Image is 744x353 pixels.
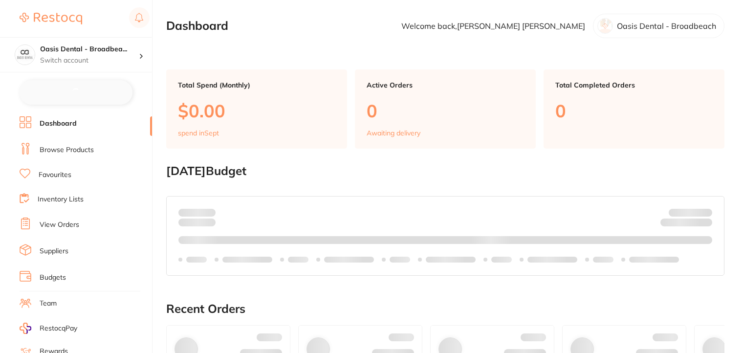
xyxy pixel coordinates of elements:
[593,256,613,264] p: Labels
[20,7,82,30] a: Restocq Logo
[40,273,66,283] a: Budgets
[178,208,216,216] p: Spent:
[491,256,512,264] p: Labels
[693,208,712,217] strong: $NaN
[355,69,536,149] a: Active Orders0Awaiting delivery
[186,256,207,264] p: Labels
[527,256,577,264] p: Labels extended
[555,81,713,89] p: Total Completed Orders
[40,220,79,230] a: View Orders
[401,22,585,30] p: Welcome back, [PERSON_NAME] [PERSON_NAME]
[39,170,71,180] a: Favourites
[426,256,476,264] p: Labels extended
[178,81,335,89] p: Total Spend (Monthly)
[390,256,410,264] p: Labels
[178,101,335,121] p: $0.00
[166,164,724,178] h2: [DATE] Budget
[20,13,82,24] img: Restocq Logo
[40,299,57,309] a: Team
[629,256,679,264] p: Labels extended
[695,220,712,229] strong: $0.00
[367,129,420,137] p: Awaiting delivery
[38,195,84,204] a: Inventory Lists
[198,208,216,217] strong: $0.00
[20,323,77,334] a: RestocqPay
[40,56,139,66] p: Switch account
[669,208,712,216] p: Budget:
[617,22,716,30] p: Oasis Dental - Broadbeach
[40,324,77,333] span: RestocqPay
[544,69,724,149] a: Total Completed Orders0
[367,81,524,89] p: Active Orders
[166,302,724,316] h2: Recent Orders
[660,217,712,228] p: Remaining:
[15,45,35,65] img: Oasis Dental - Broadbeach
[20,323,31,334] img: RestocqPay
[166,19,228,33] h2: Dashboard
[367,101,524,121] p: 0
[40,246,68,256] a: Suppliers
[324,256,374,264] p: Labels extended
[178,129,219,137] p: spend in Sept
[555,101,713,121] p: 0
[166,69,347,149] a: Total Spend (Monthly)$0.00spend inSept
[40,44,139,54] h4: Oasis Dental - Broadbeach
[288,256,308,264] p: Labels
[178,217,216,228] p: month
[40,145,94,155] a: Browse Products
[222,256,272,264] p: Labels extended
[40,119,77,129] a: Dashboard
